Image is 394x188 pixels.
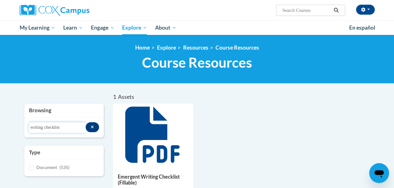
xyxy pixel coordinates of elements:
a: Course Resources [216,44,259,51]
span: Document [36,165,57,170]
a: About [151,21,180,35]
a: Explore [157,44,176,51]
button: Search resources [86,122,99,132]
button: Search [331,7,341,14]
span: Learn [63,24,83,31]
h3: Browsing [29,107,99,114]
a: My Learning [16,21,59,35]
a: Cox Campus [20,5,132,16]
span: En español [349,24,375,31]
a: Engage [87,21,118,35]
a: Resources [183,44,208,51]
span: Explore [122,24,147,31]
span: (535) [59,165,69,170]
img: Cox Campus [20,5,89,16]
span: About [155,24,176,31]
a: En español [345,21,379,34]
a: Explore [118,21,151,35]
span: Assets [118,94,134,100]
h5: Emergent Writing Checklist (Fillable) [118,174,189,186]
h3: Type [29,149,99,156]
span: 1 [113,94,116,100]
span: Course Resources [142,54,252,71]
div: Main menu [15,21,379,35]
span: Engage [91,24,114,31]
iframe: Button to launch messaging window [369,163,389,183]
input: Search resources [29,122,86,133]
button: Account Settings [356,5,375,15]
input: Search Courses [282,7,331,14]
a: Learn [59,21,87,35]
span: My Learning [19,24,55,31]
a: Home [135,44,150,51]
